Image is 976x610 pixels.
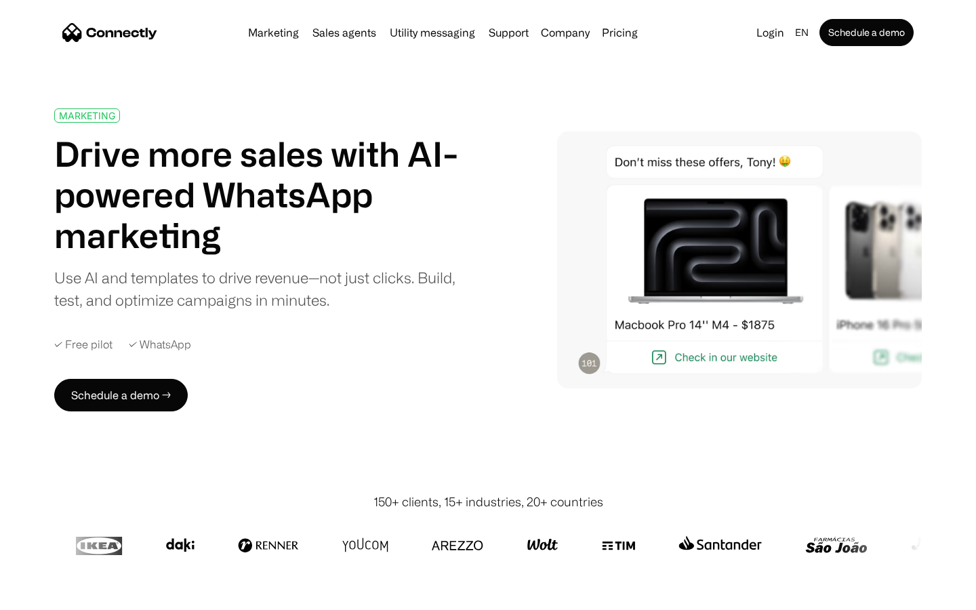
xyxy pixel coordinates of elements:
[54,134,473,256] h1: Drive more sales with AI-powered WhatsApp marketing
[483,27,534,38] a: Support
[14,585,81,605] aside: Language selected: English
[27,586,81,605] ul: Language list
[384,27,481,38] a: Utility messaging
[307,27,382,38] a: Sales agents
[59,110,115,121] div: MARKETING
[751,23,790,42] a: Login
[54,338,113,351] div: ✓ Free pilot
[596,27,643,38] a: Pricing
[541,23,590,42] div: Company
[819,19,914,46] a: Schedule a demo
[54,379,188,411] a: Schedule a demo →
[54,266,473,311] div: Use AI and templates to drive revenue—not just clicks. Build, test, and optimize campaigns in min...
[373,493,603,511] div: 150+ clients, 15+ industries, 20+ countries
[243,27,304,38] a: Marketing
[795,23,809,42] div: en
[129,338,191,351] div: ✓ WhatsApp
